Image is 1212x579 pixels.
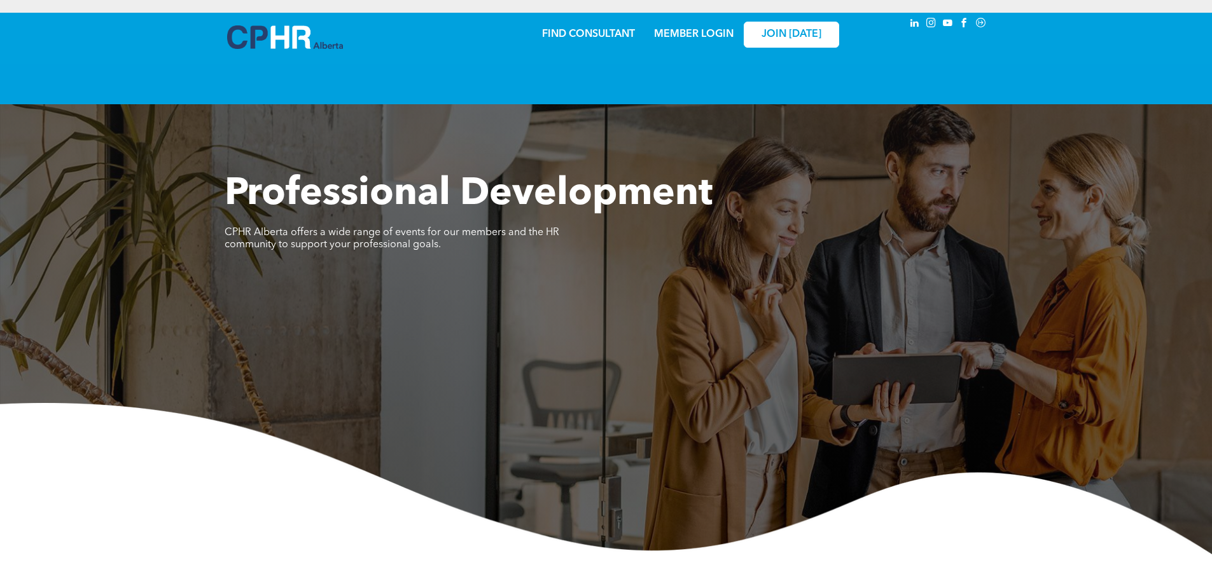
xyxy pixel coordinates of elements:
[958,16,972,33] a: facebook
[924,16,938,33] a: instagram
[744,22,839,48] a: JOIN [DATE]
[941,16,955,33] a: youtube
[225,228,559,250] span: CPHR Alberta offers a wide range of events for our members and the HR community to support your p...
[908,16,922,33] a: linkedin
[225,175,713,214] span: Professional Development
[654,29,734,39] a: MEMBER LOGIN
[762,29,821,41] span: JOIN [DATE]
[974,16,988,33] a: Social network
[542,29,635,39] a: FIND CONSULTANT
[227,25,343,49] img: A blue and white logo for cp alberta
